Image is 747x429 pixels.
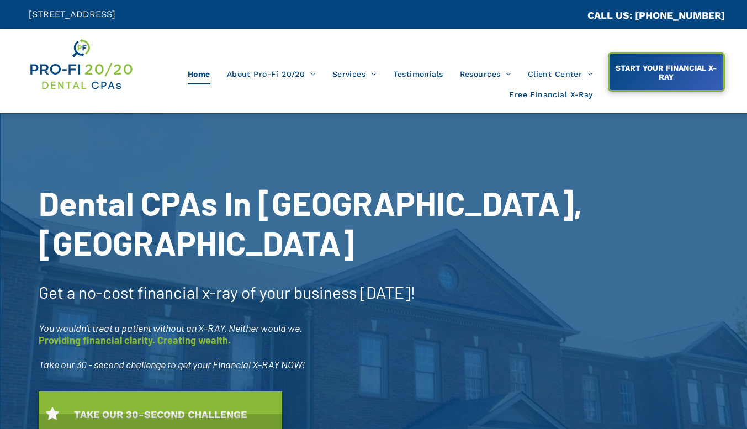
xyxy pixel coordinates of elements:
span: CA::CALLC [541,10,587,21]
a: Services [324,63,385,84]
span: You wouldn’t treat a patient without an X-RAY. Neither would we. [39,322,303,334]
span: TAKE OUR 30-SECOND CHALLENGE [70,403,251,426]
span: [STREET_ADDRESS] [29,9,115,19]
img: Get Dental CPA Consulting, Bookkeeping, & Bank Loans [29,37,133,92]
a: About Pro-Fi 20/20 [219,63,324,84]
a: Client Center [520,63,601,84]
span: START YOUR FINANCIAL X-RAY [610,58,722,87]
span: no-cost financial x-ray [78,282,238,302]
span: Take our 30 - second challenge to get your Financial X-RAY NOW! [39,358,305,370]
span: Providing financial clarity. Creating wealth. [39,334,231,346]
span: Get a [39,282,75,302]
span: Dental CPAs In [GEOGRAPHIC_DATA], [GEOGRAPHIC_DATA] [39,183,582,262]
a: START YOUR FINANCIAL X-RAY [608,52,725,92]
a: Testimonials [385,63,452,84]
a: Free Financial X-Ray [501,84,601,105]
a: Home [179,63,219,84]
span: of your business [DATE]! [241,282,416,302]
a: CALL US: [PHONE_NUMBER] [587,9,725,21]
a: Resources [452,63,520,84]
